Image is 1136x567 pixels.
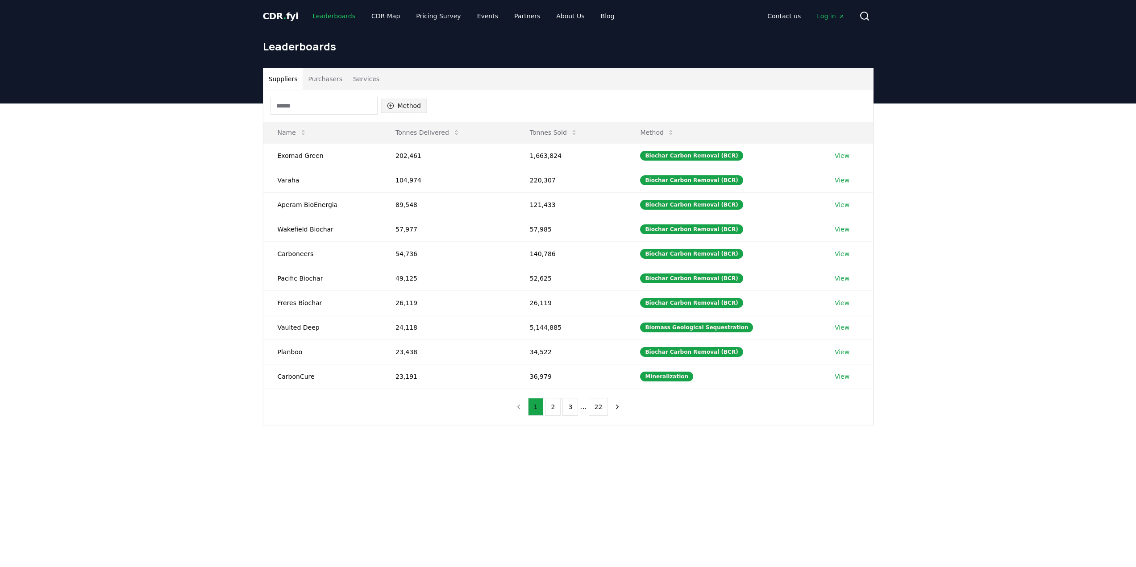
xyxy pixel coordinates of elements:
td: 34,522 [516,339,626,364]
a: View [835,323,849,332]
td: 54,736 [381,241,516,266]
td: 57,977 [381,217,516,241]
td: Pacific Biochar [263,266,381,290]
td: Carboneers [263,241,381,266]
span: CDR fyi [263,11,299,21]
td: Vaulted Deep [263,315,381,339]
a: Partners [507,8,547,24]
button: 1 [528,398,544,416]
div: Biochar Carbon Removal (BCR) [640,175,743,185]
td: 5,144,885 [516,315,626,339]
td: 104,974 [381,168,516,192]
td: 202,461 [381,143,516,168]
td: 52,625 [516,266,626,290]
div: Biochar Carbon Removal (BCR) [640,298,743,308]
td: Exomad Green [263,143,381,168]
td: Aperam BioEnergia [263,192,381,217]
td: 49,125 [381,266,516,290]
div: Biochar Carbon Removal (BCR) [640,249,743,259]
td: 23,191 [381,364,516,389]
button: 22 [589,398,608,416]
td: 140,786 [516,241,626,266]
button: 3 [562,398,578,416]
nav: Main [305,8,621,24]
button: Suppliers [263,68,303,90]
div: Biochar Carbon Removal (BCR) [640,347,743,357]
span: . [283,11,286,21]
td: 89,548 [381,192,516,217]
a: CDR.fyi [263,10,299,22]
div: Biochar Carbon Removal (BCR) [640,200,743,210]
a: Contact us [760,8,808,24]
button: Tonnes Sold [523,124,585,141]
td: 26,119 [516,290,626,315]
div: Biochar Carbon Removal (BCR) [640,151,743,161]
td: 24,118 [381,315,516,339]
div: Biochar Carbon Removal (BCR) [640,224,743,234]
a: CDR Map [364,8,407,24]
td: 26,119 [381,290,516,315]
a: Blog [594,8,622,24]
a: Leaderboards [305,8,362,24]
a: View [835,176,849,185]
td: 36,979 [516,364,626,389]
button: Method [381,99,427,113]
td: 1,663,824 [516,143,626,168]
div: Mineralization [640,372,693,381]
a: View [835,225,849,234]
div: Biochar Carbon Removal (BCR) [640,273,743,283]
a: View [835,372,849,381]
a: Events [470,8,505,24]
button: next page [610,398,625,416]
li: ... [580,401,587,412]
td: Freres Biochar [263,290,381,315]
h1: Leaderboards [263,39,874,54]
button: Tonnes Delivered [388,124,467,141]
a: Pricing Survey [409,8,468,24]
a: Log in [810,8,852,24]
a: View [835,274,849,283]
td: Wakefield Biochar [263,217,381,241]
td: 57,985 [516,217,626,241]
span: Log in [817,12,845,21]
button: 2 [545,398,561,416]
div: Biomass Geological Sequestration [640,323,753,332]
button: Name [270,124,314,141]
a: View [835,151,849,160]
a: View [835,298,849,307]
td: CarbonCure [263,364,381,389]
button: Method [633,124,682,141]
a: View [835,348,849,356]
button: Services [348,68,385,90]
td: Planboo [263,339,381,364]
a: View [835,200,849,209]
button: Purchasers [303,68,348,90]
nav: Main [760,8,852,24]
td: Varaha [263,168,381,192]
a: View [835,249,849,258]
td: 23,438 [381,339,516,364]
a: About Us [549,8,591,24]
td: 220,307 [516,168,626,192]
td: 121,433 [516,192,626,217]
